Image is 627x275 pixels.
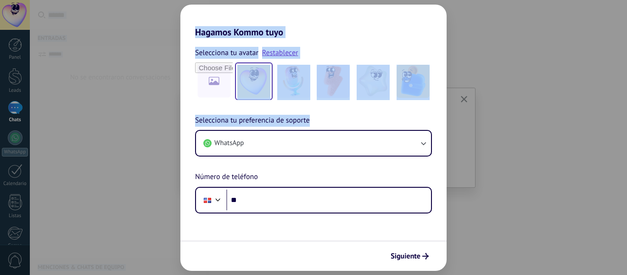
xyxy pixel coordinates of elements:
[214,139,244,148] span: WhatsApp
[195,171,258,183] span: Número de teléfono
[180,5,447,38] h2: Hagamos Kommo tuyo
[317,65,350,98] img: -3.jpeg
[277,65,310,98] img: -2.jpeg
[262,48,298,57] a: Restablecer
[195,47,258,59] span: Selecciona tu avatar
[357,65,390,98] img: -4.jpeg
[196,131,431,156] button: WhatsApp
[199,191,216,210] div: Dominican Republic: + 1
[237,65,270,98] img: -1.jpeg
[391,253,420,259] span: Siguiente
[397,65,430,98] img: -5.jpeg
[386,248,433,264] button: Siguiente
[195,115,310,127] span: Selecciona tu preferencia de soporte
